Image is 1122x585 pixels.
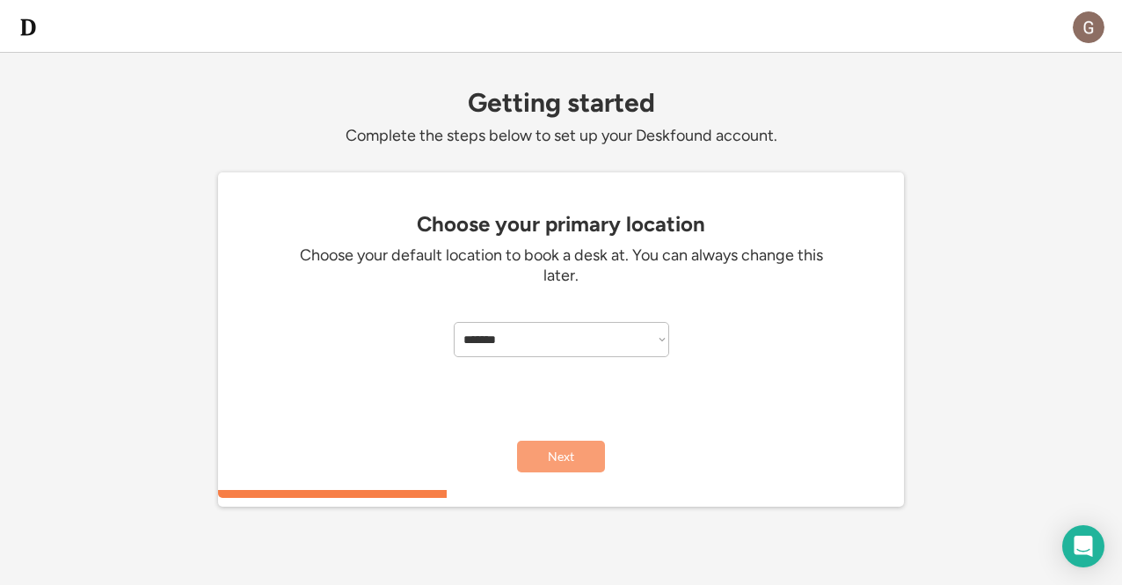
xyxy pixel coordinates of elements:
[297,245,825,287] div: Choose your default location to book a desk at. You can always change this later.
[18,17,39,38] img: d-whitebg.png
[218,126,904,146] div: Complete the steps below to set up your Deskfound account.
[222,490,907,498] div: 33.3333333333333%
[218,88,904,117] div: Getting started
[227,212,895,237] div: Choose your primary location
[1062,525,1104,567] div: Open Intercom Messenger
[1073,11,1104,43] img: ACg8ocLKdJA7tfVgA8mS92ruQmrSaGi3vuaT4gXNpUM4ymqXehpeNw=s96-c
[517,441,605,472] button: Next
